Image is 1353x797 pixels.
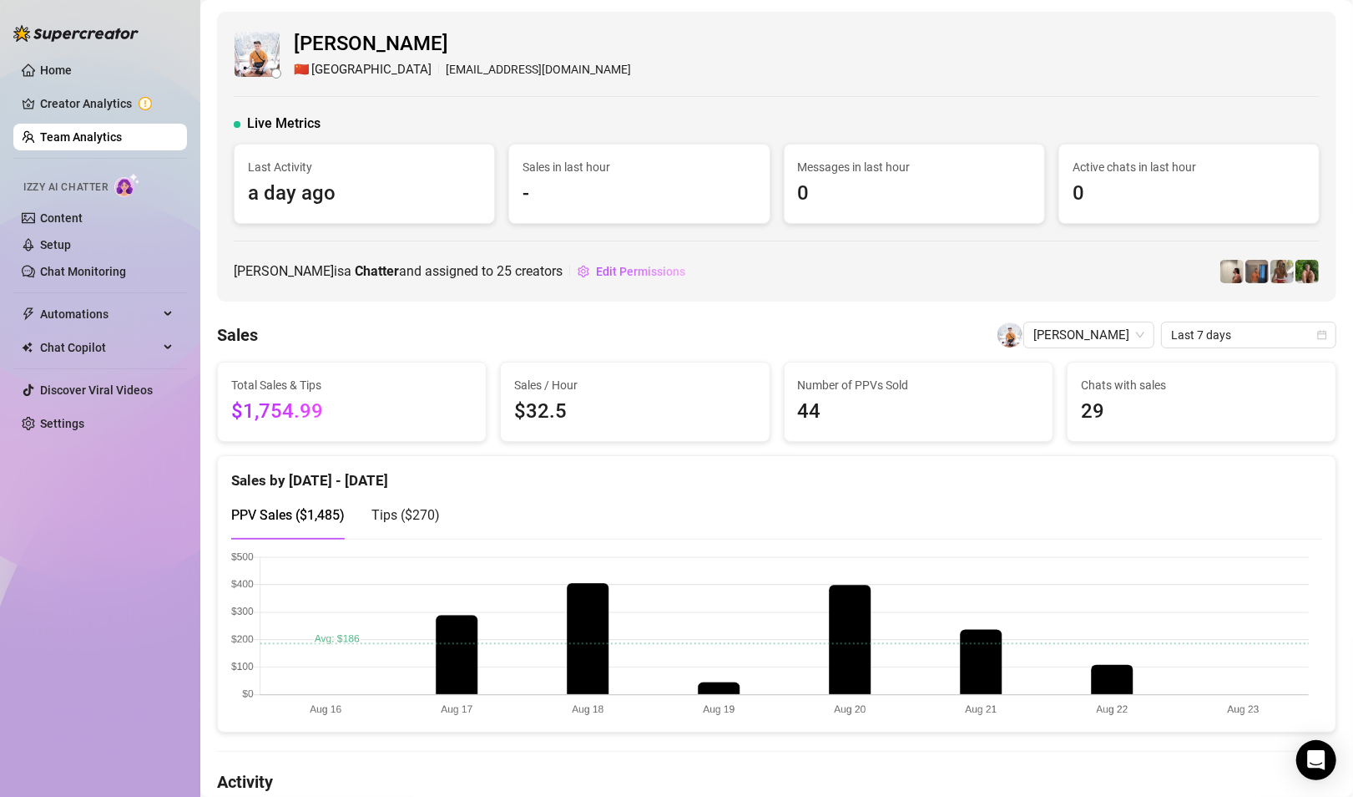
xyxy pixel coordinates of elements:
span: Live Metrics [247,114,321,134]
span: Active chats in last hour [1073,158,1305,176]
span: Edit Permissions [596,265,685,278]
span: $1,754.99 [231,396,472,428]
a: Settings [40,417,84,430]
span: 44 [798,396,1039,428]
img: Wayne [1245,260,1269,283]
span: Automations [40,301,159,327]
span: [GEOGRAPHIC_DATA] [311,60,432,80]
span: - [523,178,755,210]
img: logo-BBDzfeDw.svg [13,25,139,42]
a: Creator Analytics exclamation-circle [40,90,174,117]
span: PPV Sales ( $1,485 ) [231,507,345,523]
a: Chat Monitoring [40,265,126,278]
span: 29 [1081,396,1322,428]
span: Izzy AI Chatter [23,180,108,195]
span: Number of PPVs Sold [798,376,1039,394]
b: Chatter [355,263,399,279]
span: calendar [1317,330,1327,340]
h4: Sales [217,323,258,347]
a: Setup [40,238,71,251]
span: 0 [1073,178,1305,210]
div: Open Intercom Messenger [1296,740,1336,780]
a: Discover Viral Videos [40,383,153,397]
img: Ralphy [1220,260,1244,283]
span: Tips ( $270 ) [371,507,440,523]
a: Home [40,63,72,77]
div: [EMAIL_ADDRESS][DOMAIN_NAME] [294,60,631,80]
img: AI Chatter [114,173,140,197]
img: Nathaniel [1295,260,1319,283]
span: Jayson Roa [1033,322,1144,348]
span: Sales in last hour [523,158,755,176]
span: thunderbolt [22,307,35,321]
div: Sales by [DATE] - [DATE] [231,456,1322,492]
span: a day ago [248,178,481,210]
span: 🇨🇳 [294,60,310,80]
span: 25 [497,263,512,279]
button: Edit Permissions [577,258,686,285]
span: [PERSON_NAME] is a and assigned to creators [234,261,563,282]
img: Jayson Roa [997,322,1022,348]
a: Team Analytics [40,130,122,144]
span: Chats with sales [1081,376,1322,394]
span: Sales / Hour [514,376,755,394]
span: Last 7 days [1171,322,1326,348]
img: Chat Copilot [22,342,33,353]
span: Total Sales & Tips [231,376,472,394]
span: [PERSON_NAME] [294,28,631,60]
span: $32.5 [514,396,755,428]
img: Nathaniel [1270,260,1294,283]
span: 0 [798,178,1031,210]
span: Chat Copilot [40,334,159,361]
img: Jayson Roa [235,32,280,77]
span: setting [578,266,589,277]
a: Content [40,211,83,225]
span: Messages in last hour [798,158,1031,176]
h4: Activity [217,770,1336,794]
span: Last Activity [248,158,481,176]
